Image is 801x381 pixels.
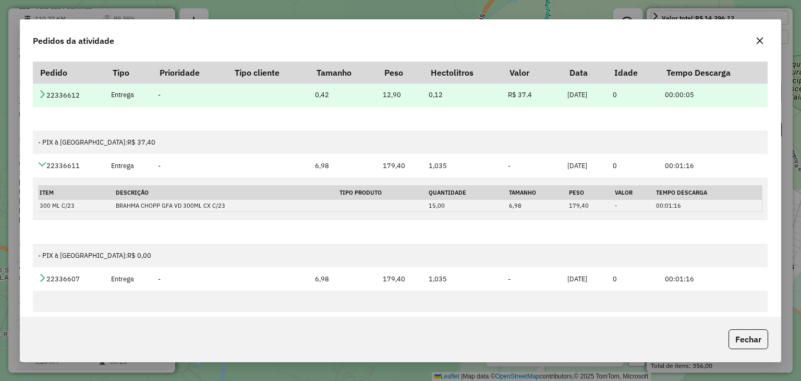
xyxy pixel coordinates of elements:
th: Quantidade [427,186,507,200]
td: 15,00 [427,200,507,212]
td: 0,42 [309,84,377,107]
td: 00:00:05 [659,84,768,107]
span: Entrega [111,275,134,283]
td: 00:01:16 [659,154,768,177]
td: 0 [607,154,659,177]
td: 179,40 [378,267,423,291]
td: 00:01:16 [659,267,768,291]
td: [DATE] [562,84,607,107]
th: Tipo cliente [227,62,309,84]
td: 22336607 [33,267,105,291]
td: - [152,154,227,177]
span: 1,035 [429,161,447,170]
td: 0 [607,267,659,291]
td: 22336612 [33,84,105,107]
td: 6,98 [309,154,377,177]
th: Tipo [105,62,152,84]
td: 179,40 [378,154,423,177]
td: 179,40 [567,200,614,212]
td: - [613,200,654,212]
span: Entrega [111,90,134,99]
th: Peso [378,62,423,84]
th: Data [562,62,607,84]
th: Prioridade [152,62,227,84]
div: - PIX à [GEOGRAPHIC_DATA]: [38,251,762,260]
td: 00:01:16 [654,200,761,212]
th: Tamanho [309,62,377,84]
td: - [152,84,227,107]
span: R$ 0,00 [127,251,151,260]
td: 22336611 [33,154,105,177]
td: 0 [607,84,659,107]
th: Tempo Descarga [654,186,761,200]
th: Pedido [33,62,105,84]
span: Pedidos da atividade [33,34,114,47]
td: 6,98 [507,200,567,212]
th: Item [38,186,114,200]
td: R$ 37.4 [502,84,562,107]
div: - PIX à [GEOGRAPHIC_DATA]: [38,137,762,147]
td: BRAHMA CHOPP GFA VD 300ML CX C/23 [114,200,337,212]
span: 1,035 [429,275,447,283]
th: Descrição [114,186,337,200]
td: - [502,154,562,177]
th: Hectolitros [423,62,502,84]
span: Entrega [111,161,134,170]
td: 300 ML C/23 [38,200,114,212]
th: Idade [607,62,659,84]
th: Peso [567,186,614,200]
th: Tempo Descarga [659,62,768,84]
th: Tamanho [507,186,567,200]
span: 0,12 [429,90,443,99]
td: - [152,267,227,291]
button: Fechar [729,329,768,349]
th: Tipo Produto [338,186,428,200]
span: R$ 37,40 [127,138,155,147]
td: [DATE] [562,267,607,291]
th: Valor [502,62,562,84]
th: Valor [613,186,654,200]
td: [DATE] [562,154,607,177]
td: 12,90 [378,84,423,107]
td: 6,98 [309,267,377,291]
td: - [502,267,562,291]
